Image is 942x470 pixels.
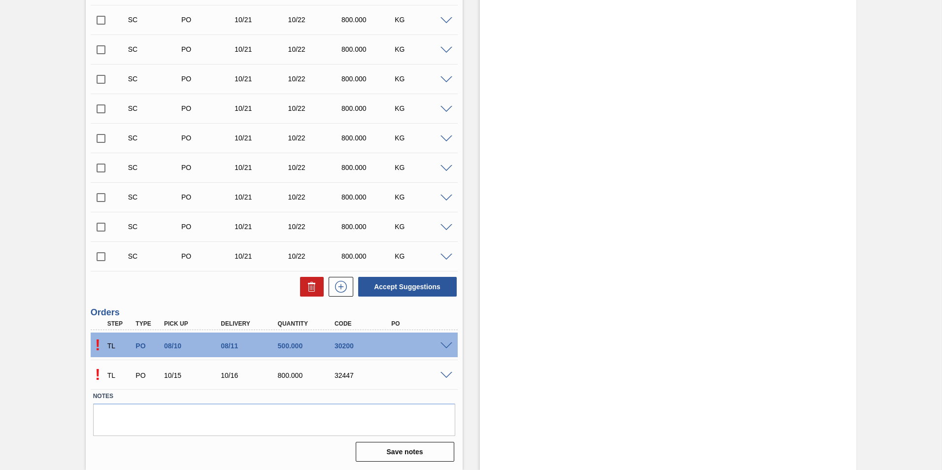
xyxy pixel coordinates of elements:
[179,45,238,53] div: Purchase order
[295,277,324,297] div: Delete Suggestions
[332,320,396,327] div: Code
[126,252,185,260] div: Suggestion Created
[339,193,399,201] div: 800.000
[339,45,399,53] div: 800.000
[286,164,345,171] div: 10/22/2025
[126,75,185,83] div: Suggestion Created
[126,193,185,201] div: Suggestion Created
[126,164,185,171] div: Suggestion Created
[133,342,163,350] div: Purchase order
[107,371,132,379] p: TL
[392,252,452,260] div: KG
[339,164,399,171] div: 800.000
[179,134,238,142] div: Purchase order
[133,371,163,379] div: Purchase order
[126,134,185,142] div: Suggestion Created
[218,342,282,350] div: 08/11/2025
[332,342,396,350] div: 30200
[358,277,457,297] button: Accept Suggestions
[126,223,185,231] div: Suggestion Created
[392,223,452,231] div: KG
[339,252,399,260] div: 800.000
[105,335,135,357] div: Trading Load Composition
[286,45,345,53] div: 10/22/2025
[93,389,455,403] label: Notes
[179,164,238,171] div: Purchase order
[392,104,452,112] div: KG
[126,45,185,53] div: Suggestion Created
[232,223,292,231] div: 10/21/2025
[179,223,238,231] div: Purchase order
[105,320,135,327] div: Step
[392,193,452,201] div: KG
[232,104,292,112] div: 10/21/2025
[179,75,238,83] div: Purchase order
[286,223,345,231] div: 10/22/2025
[392,16,452,24] div: KG
[179,252,238,260] div: Purchase order
[339,223,399,231] div: 800.000
[392,164,452,171] div: KG
[286,16,345,24] div: 10/22/2025
[286,252,345,260] div: 10/22/2025
[162,371,225,379] div: 10/15/2025
[286,193,345,201] div: 10/22/2025
[126,104,185,112] div: Suggestion Created
[91,307,458,318] h3: Orders
[91,336,105,354] p: Pending Acceptance
[356,442,454,462] button: Save notes
[389,320,452,327] div: PO
[232,164,292,171] div: 10/21/2025
[232,45,292,53] div: 10/21/2025
[232,252,292,260] div: 10/21/2025
[126,16,185,24] div: Suggestion Created
[392,45,452,53] div: KG
[275,371,339,379] div: 800.000
[179,193,238,201] div: Purchase order
[286,134,345,142] div: 10/22/2025
[332,371,396,379] div: 32447
[107,342,132,350] p: TL
[339,134,399,142] div: 800.000
[275,342,339,350] div: 500.000
[105,365,135,386] div: Trading Load Composition
[232,193,292,201] div: 10/21/2025
[275,320,339,327] div: Quantity
[339,75,399,83] div: 800.000
[353,276,458,298] div: Accept Suggestions
[232,75,292,83] div: 10/21/2025
[179,104,238,112] div: Purchase order
[133,320,163,327] div: Type
[232,134,292,142] div: 10/21/2025
[324,277,353,297] div: New suggestion
[339,104,399,112] div: 800.000
[392,134,452,142] div: KG
[162,320,225,327] div: Pick up
[218,320,282,327] div: Delivery
[339,16,399,24] div: 800.000
[286,75,345,83] div: 10/22/2025
[392,75,452,83] div: KG
[218,371,282,379] div: 10/16/2025
[286,104,345,112] div: 10/22/2025
[162,342,225,350] div: 08/10/2025
[232,16,292,24] div: 10/21/2025
[179,16,238,24] div: Purchase order
[91,366,105,384] p: Pending Acceptance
